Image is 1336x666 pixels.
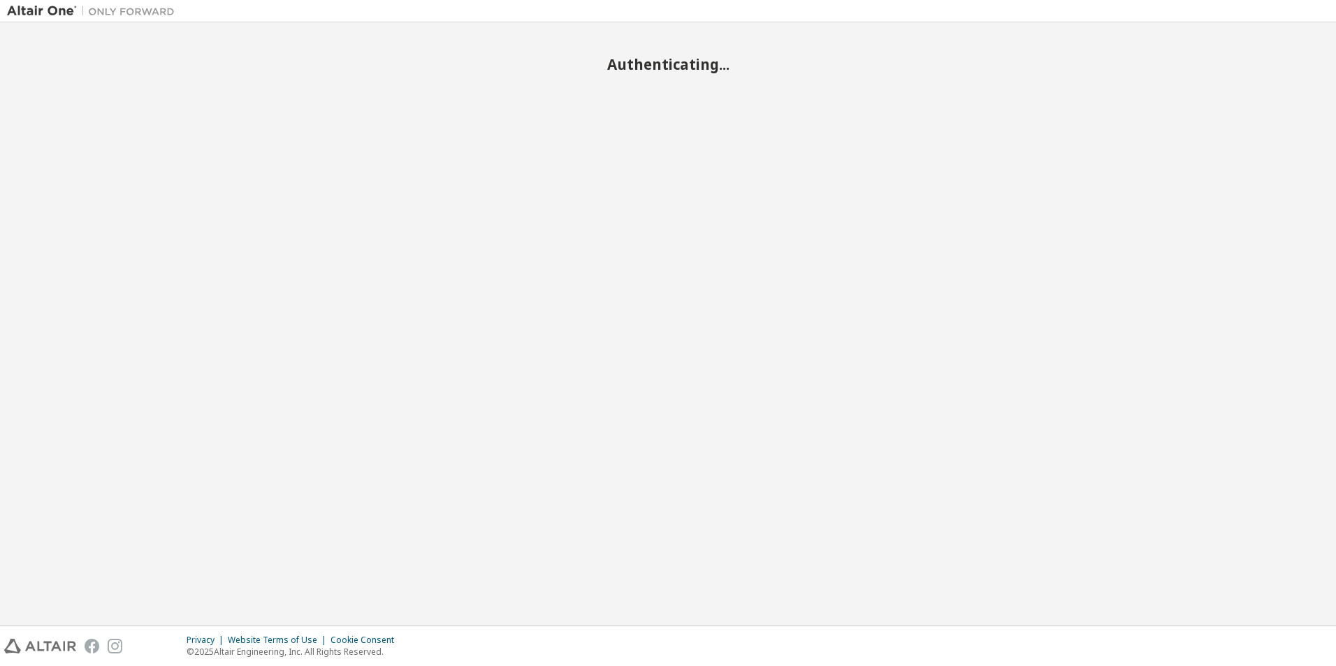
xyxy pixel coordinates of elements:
div: Website Terms of Use [228,635,331,646]
div: Cookie Consent [331,635,402,646]
img: facebook.svg [85,639,99,653]
p: © 2025 Altair Engineering, Inc. All Rights Reserved. [187,646,402,658]
img: instagram.svg [108,639,122,653]
h2: Authenticating... [7,55,1329,73]
div: Privacy [187,635,228,646]
img: Altair One [7,4,182,18]
img: altair_logo.svg [4,639,76,653]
